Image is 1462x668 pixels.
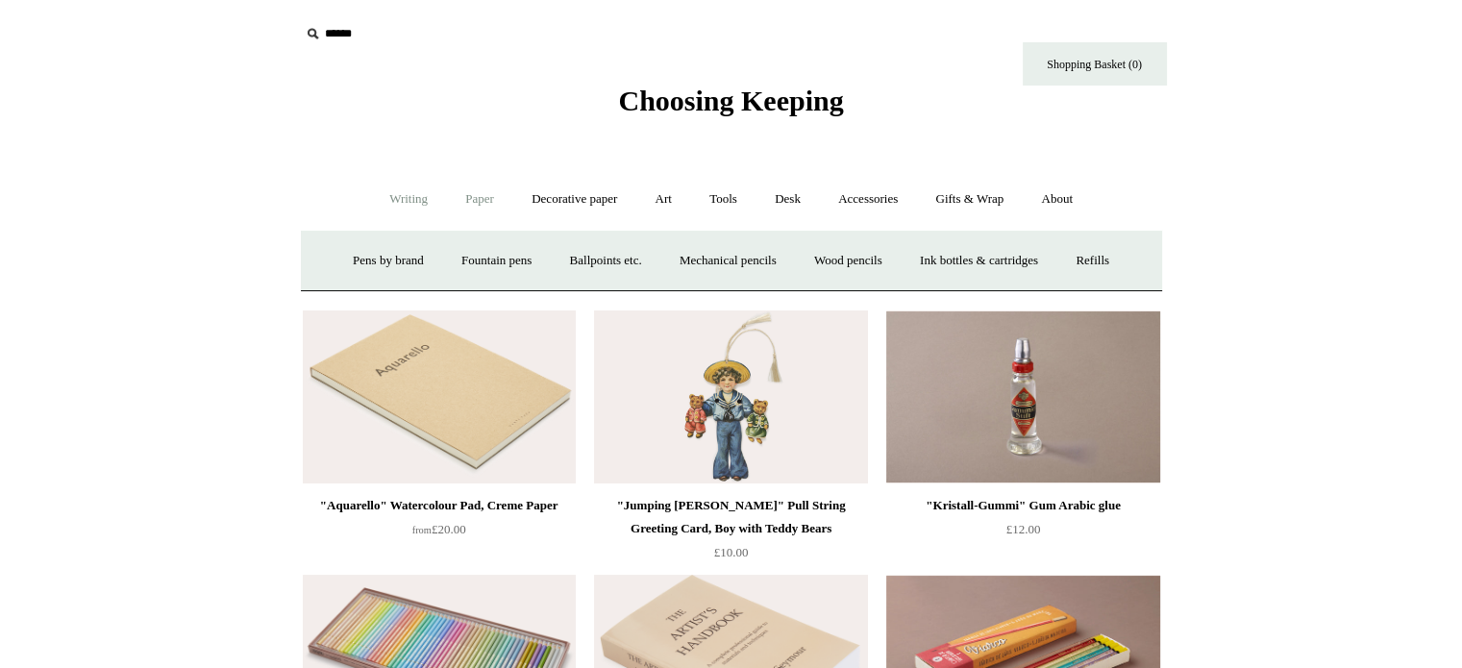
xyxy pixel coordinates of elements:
[412,522,466,536] span: £20.00
[662,235,794,286] a: Mechanical pencils
[594,494,867,573] a: "Jumping [PERSON_NAME]" Pull String Greeting Card, Boy with Teddy Bears £10.00
[891,494,1154,517] div: "Kristall-Gummi" Gum Arabic glue
[553,235,659,286] a: Ballpoints etc.
[886,310,1159,483] img: "Kristall-Gummi" Gum Arabic glue
[303,494,576,573] a: "Aquarello" Watercolour Pad, Creme Paper from£20.00
[599,494,862,540] div: "Jumping [PERSON_NAME]" Pull String Greeting Card, Boy with Teddy Bears
[638,174,689,225] a: Art
[1023,42,1167,86] a: Shopping Basket (0)
[886,494,1159,573] a: "Kristall-Gummi" Gum Arabic glue £12.00
[372,174,445,225] a: Writing
[692,174,755,225] a: Tools
[444,235,549,286] a: Fountain pens
[903,235,1055,286] a: Ink bottles & cartridges
[757,174,818,225] a: Desk
[886,310,1159,483] a: "Kristall-Gummi" Gum Arabic glue "Kristall-Gummi" Gum Arabic glue
[618,85,843,116] span: Choosing Keeping
[303,310,576,483] a: "Aquarello" Watercolour Pad, Creme Paper "Aquarello" Watercolour Pad, Creme Paper
[797,235,900,286] a: Wood pencils
[821,174,915,225] a: Accessories
[918,174,1021,225] a: Gifts & Wrap
[514,174,634,225] a: Decorative paper
[594,310,867,483] img: "Jumping Jack" Pull String Greeting Card, Boy with Teddy Bears
[308,494,571,517] div: "Aquarello" Watercolour Pad, Creme Paper
[1024,174,1090,225] a: About
[448,174,511,225] a: Paper
[714,545,749,559] span: £10.00
[1058,235,1127,286] a: Refills
[303,310,576,483] img: "Aquarello" Watercolour Pad, Creme Paper
[412,525,432,535] span: from
[335,235,441,286] a: Pens by brand
[1006,522,1041,536] span: £12.00
[618,100,843,113] a: Choosing Keeping
[594,310,867,483] a: "Jumping Jack" Pull String Greeting Card, Boy with Teddy Bears "Jumping Jack" Pull String Greetin...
